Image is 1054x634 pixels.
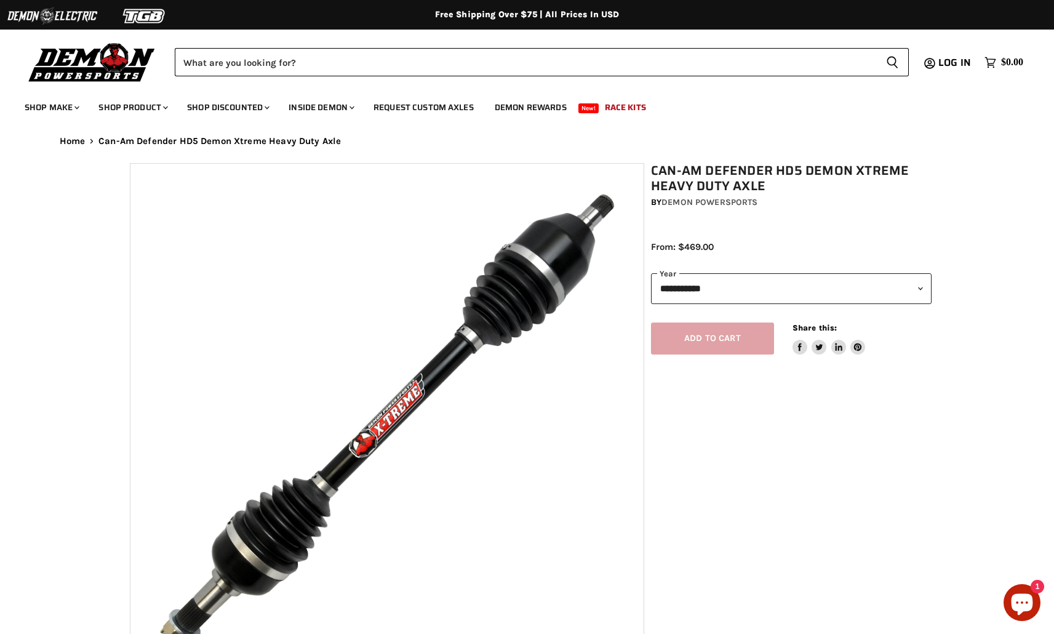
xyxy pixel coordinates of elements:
[596,95,655,120] a: Race Kits
[98,136,341,146] span: Can-Am Defender HD5 Demon Xtreme Heavy Duty Axle
[98,4,191,28] img: TGB Logo 2
[651,273,932,303] select: year
[175,48,876,76] input: Search
[279,95,362,120] a: Inside Demon
[178,95,277,120] a: Shop Discounted
[60,136,86,146] a: Home
[364,95,483,120] a: Request Custom Axles
[1000,584,1044,624] inbox-online-store-chat: Shopify online store chat
[651,196,932,209] div: by
[485,95,576,120] a: Demon Rewards
[978,54,1029,71] a: $0.00
[651,163,932,194] h1: Can-Am Defender HD5 Demon Xtreme Heavy Duty Axle
[6,4,98,28] img: Demon Electric Logo 2
[933,57,978,68] a: Log in
[661,197,757,207] a: Demon Powersports
[792,323,866,355] aside: Share this:
[792,323,837,332] span: Share this:
[89,95,175,120] a: Shop Product
[651,241,714,252] span: From: $469.00
[876,48,909,76] button: Search
[15,95,87,120] a: Shop Make
[35,136,1020,146] nav: Breadcrumbs
[1001,57,1023,68] span: $0.00
[175,48,909,76] form: Product
[15,90,1020,120] ul: Main menu
[938,55,971,70] span: Log in
[25,40,159,84] img: Demon Powersports
[35,9,1020,20] div: Free Shipping Over $75 | All Prices In USD
[578,103,599,113] span: New!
